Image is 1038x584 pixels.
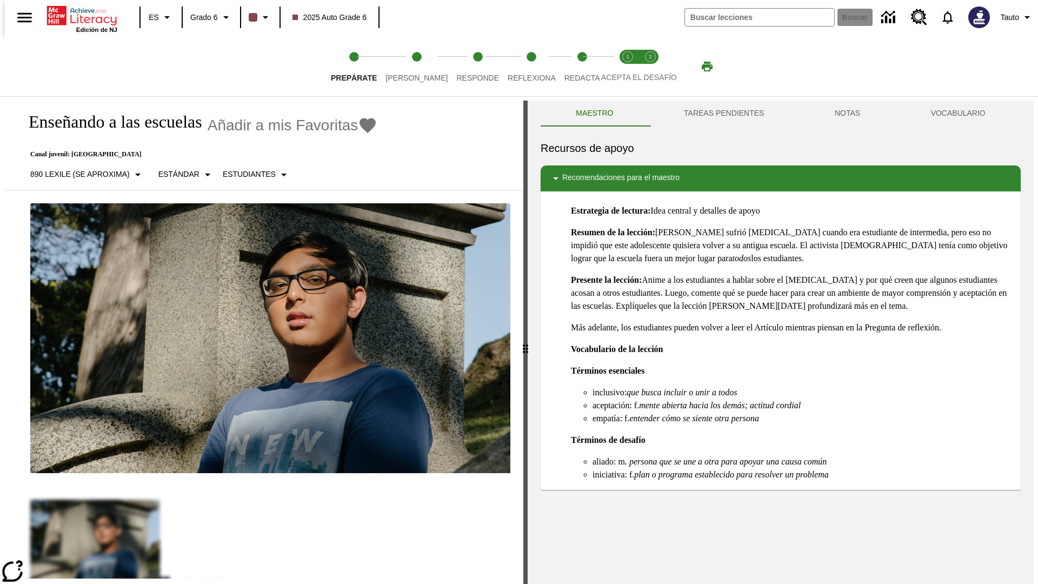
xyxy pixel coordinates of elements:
button: Grado: Grado 6, Elige un grado [186,8,237,27]
button: Maestro [541,101,649,127]
strong: Términos de desafío [571,435,646,444]
button: Responde step 3 of 5 [448,37,508,96]
span: Redacta [564,74,600,82]
li: empatía: f. [593,412,1012,425]
em: mente [639,401,660,410]
button: Imprimir [690,57,724,76]
span: Grado 6 [190,12,218,23]
button: Acepta el desafío lee step 1 of 2 [612,37,643,96]
h1: Enseñando a las escuelas [17,112,202,132]
button: Acepta el desafío contesta step 2 of 2 [635,37,666,96]
p: 890 Lexile (Se aproxima) [30,169,130,180]
div: Recomendaciones para el maestro [541,165,1021,191]
span: Edición de NJ [76,26,117,33]
button: TAREAS PENDIENTES [649,101,800,127]
p: Estudiantes [223,169,276,180]
p: Recomendaciones para el maestro [562,172,680,185]
div: Instructional Panel Tabs [541,101,1021,127]
button: Lee step 2 of 5 [377,37,456,96]
p: [PERSON_NAME] sufrió [MEDICAL_DATA] cuando era estudiante de intermedia, pero eso no impidió que ... [571,226,1012,265]
p: Canal juvenil: [GEOGRAPHIC_DATA] [17,150,377,158]
text: 1 [626,54,629,59]
span: [PERSON_NAME] [385,74,448,82]
em: abierta hacia los demás; actitud cordial [662,401,801,410]
strong: Estrategia de lectura: [571,206,651,215]
div: Pulsa la tecla de intro o la barra espaciadora y luego presiona las flechas de derecha e izquierd... [523,101,528,584]
p: Anime a los estudiantes a hablar sobre el [MEDICAL_DATA] y por qué creen que algunos estudiantes ... [571,274,1012,313]
button: Abrir el menú lateral [9,2,41,34]
p: Más adelante, los estudiantes pueden volver a leer el Artículo mientras piensan en la Pregunta de... [571,321,1012,334]
span: ACEPTA EL DESAFÍO [601,73,677,82]
a: Notificaciones [934,3,962,31]
button: Seleccionar estudiante [218,165,295,184]
em: cómo se siente otra persona [662,414,759,423]
button: Prepárate step 1 of 5 [322,37,385,96]
span: Añadir a mis Favoritas [208,117,358,134]
li: iniciativa: f. [593,468,1012,481]
span: Tauto [1001,12,1019,23]
button: El color de la clase es café oscuro. Cambiar el color de la clase. [244,8,276,27]
img: un adolescente sentado cerca de una gran lápida de cementerio. [30,203,510,474]
span: ES [149,12,159,23]
button: Reflexiona step 4 of 5 [499,37,564,96]
button: Redacta step 5 of 5 [556,37,609,96]
button: Perfil/Configuración [996,8,1038,27]
div: reading [4,101,523,579]
em: . persona que se une a otra para apoyar una causa común [625,457,827,466]
em: que busca [627,388,661,397]
strong: Resumen de la lección: [571,228,655,237]
li: aliado: m [593,455,1012,468]
button: NOTAS [800,101,896,127]
button: Lenguaje: ES, Selecciona un idioma [144,8,178,27]
li: aceptación: f. [593,399,1012,412]
div: Portada [47,4,117,33]
div: activity [528,101,1034,584]
button: Seleccione Lexile, 890 Lexile (Se aproxima) [26,165,149,184]
button: Añadir a mis Favoritas - Enseñando a las escuelas [208,116,378,135]
span: Prepárate [331,74,377,82]
em: plan o programa establecido para resolver un problema [634,470,829,479]
span: Responde [456,74,499,82]
button: VOCABULARIO [895,101,1021,127]
button: Tipo de apoyo, Estándar [154,165,218,184]
em: incluir o unir a todos [664,388,737,397]
span: 2025 Auto Grade 6 [292,12,367,23]
input: Buscar campo [685,9,834,26]
img: Avatar [968,6,990,28]
em: entender [629,414,660,423]
em: todos [733,254,751,263]
button: Escoja un nuevo avatar [962,3,996,31]
a: Centro de recursos, Se abrirá en una pestaña nueva. [904,3,934,32]
span: Reflexiona [508,74,556,82]
a: Centro de información [875,3,904,32]
p: Idea central y detalles de apoyo [571,204,1012,217]
strong: Términos esenciales [571,366,644,375]
h6: Recursos de apoyo [541,140,1021,157]
text: 2 [649,54,651,59]
strong: Vocabulario de la lección [571,344,663,354]
li: inclusivo: [593,386,1012,399]
strong: Presente la lección: [571,275,642,284]
p: Estándar [158,169,199,180]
